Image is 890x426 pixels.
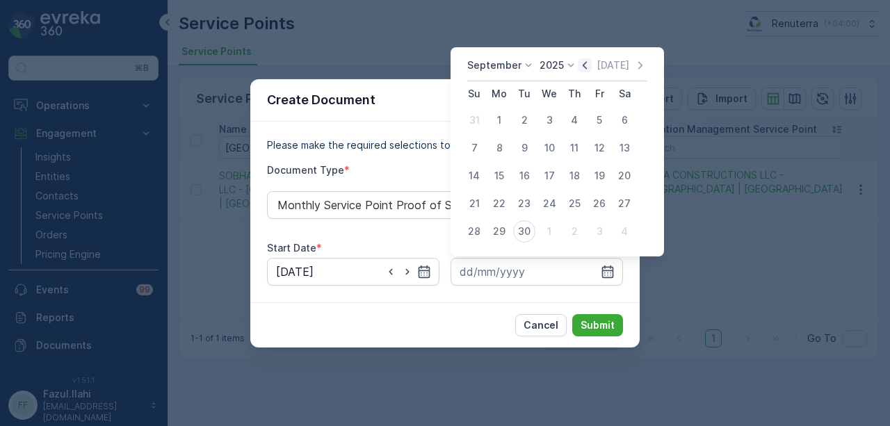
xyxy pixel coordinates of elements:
[463,192,485,215] div: 21
[613,137,636,159] div: 13
[463,109,485,131] div: 31
[488,137,510,159] div: 8
[513,137,535,159] div: 9
[613,109,636,131] div: 6
[588,137,610,159] div: 12
[462,81,487,106] th: Sunday
[613,165,636,187] div: 20
[563,109,585,131] div: 4
[463,220,485,243] div: 28
[613,192,636,215] div: 27
[588,220,610,243] div: 3
[513,165,535,187] div: 16
[588,165,610,187] div: 19
[588,109,610,131] div: 5
[513,109,535,131] div: 2
[488,220,510,243] div: 29
[563,220,585,243] div: 2
[267,138,623,152] p: Please make the required selections to create your document.
[537,81,562,106] th: Wednesday
[588,192,610,215] div: 26
[512,81,537,106] th: Tuesday
[581,318,615,332] p: Submit
[572,314,623,336] button: Submit
[488,165,510,187] div: 15
[612,81,637,106] th: Saturday
[538,137,560,159] div: 10
[515,314,567,336] button: Cancel
[524,318,558,332] p: Cancel
[538,192,560,215] div: 24
[563,165,585,187] div: 18
[513,192,535,215] div: 23
[463,165,485,187] div: 14
[267,164,344,176] label: Document Type
[267,258,439,286] input: dd/mm/yyyy
[451,258,623,286] input: dd/mm/yyyy
[488,109,510,131] div: 1
[587,81,612,106] th: Friday
[267,90,375,110] p: Create Document
[538,220,560,243] div: 1
[513,220,535,243] div: 30
[613,220,636,243] div: 4
[538,109,560,131] div: 3
[562,81,587,106] th: Thursday
[538,165,560,187] div: 17
[563,137,585,159] div: 11
[488,192,510,215] div: 22
[597,58,629,72] p: [DATE]
[267,242,316,254] label: Start Date
[540,58,564,72] p: 2025
[467,58,521,72] p: September
[563,192,585,215] div: 25
[487,81,512,106] th: Monday
[463,137,485,159] div: 7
